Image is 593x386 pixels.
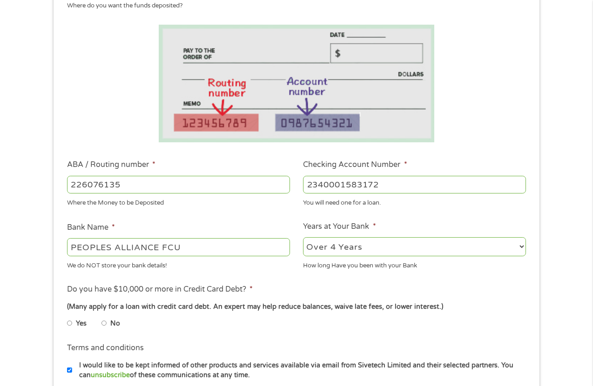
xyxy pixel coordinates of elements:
[76,319,87,329] label: Yes
[67,195,290,208] div: Where the Money to be Deposited
[67,160,155,170] label: ABA / Routing number
[67,1,519,11] div: Where do you want the funds deposited?
[303,222,376,232] label: Years at Your Bank
[67,302,526,312] div: (Many apply for a loan with credit card debt. An expert may help reduce balances, waive late fees...
[91,371,130,379] a: unsubscribe
[67,258,290,270] div: We do NOT store your bank details!
[110,319,120,329] label: No
[67,176,290,193] input: 263177916
[67,223,115,233] label: Bank Name
[303,176,526,193] input: 345634636
[67,343,144,353] label: Terms and conditions
[303,160,407,170] label: Checking Account Number
[72,360,529,380] label: I would like to be kept informed of other products and services available via email from Sivetech...
[303,195,526,208] div: You will need one for a loan.
[159,25,434,142] img: Routing number location
[303,258,526,270] div: How long Have you been with your Bank
[67,285,253,294] label: Do you have $10,000 or more in Credit Card Debt?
